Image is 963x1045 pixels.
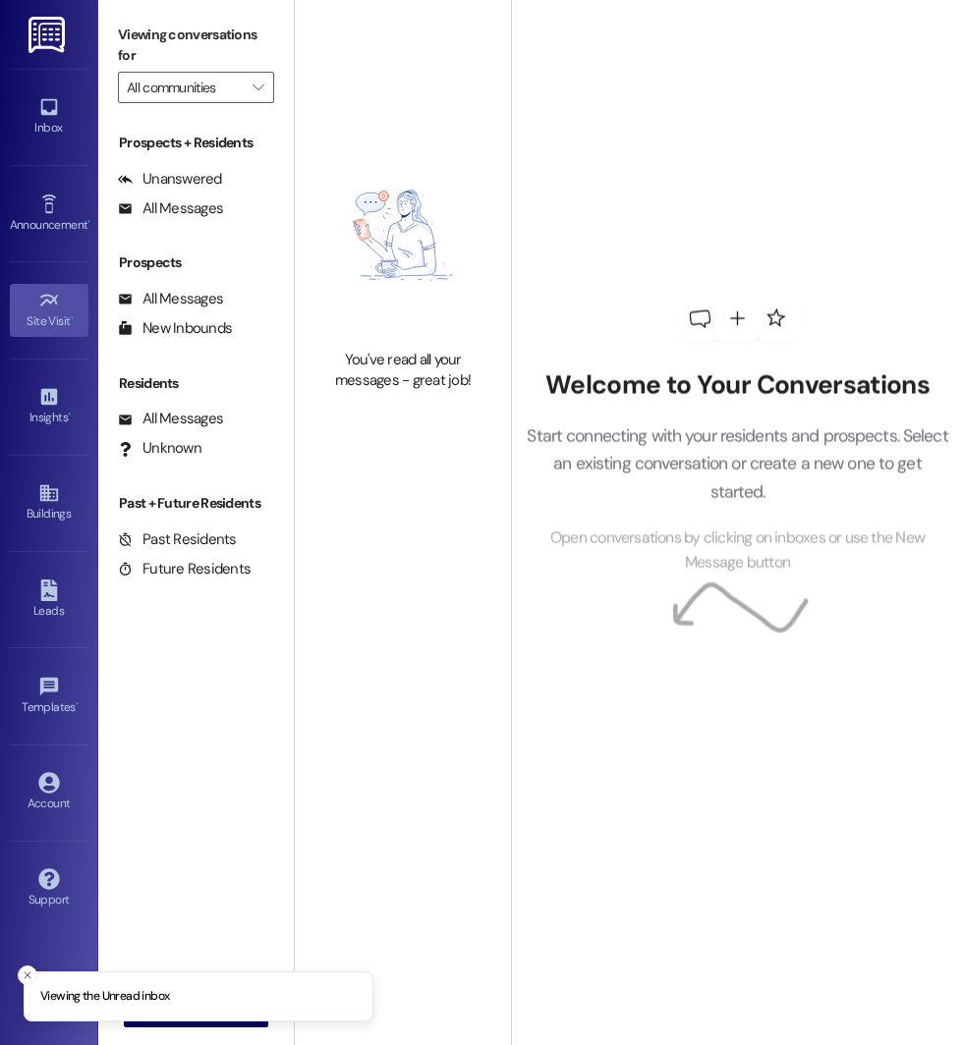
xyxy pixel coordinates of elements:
[118,559,251,579] div: Future Residents
[10,476,88,529] a: Buildings
[10,574,88,627] a: Leads
[10,862,88,915] a: Support
[526,370,949,402] h2: Welcome to Your Conversations
[10,284,88,337] a: Site Visit •
[118,438,201,459] div: Unknown
[98,373,294,394] div: Residents
[526,421,949,505] p: Start connecting with your residents and prospects. Select an existing conversation or create a n...
[28,17,69,53] img: ResiDesk Logo
[316,350,489,392] div: You've read all your messages - great job!
[87,215,90,229] span: •
[98,493,294,514] div: Past + Future Residents
[118,169,222,190] div: Unanswered
[253,80,263,95] i: 
[76,697,79,711] span: •
[118,318,232,339] div: New Inbounds
[127,72,243,103] input: All communities
[10,670,88,723] a: Templates •
[10,766,88,819] a: Account
[118,529,237,550] div: Past Residents
[118,198,223,219] div: All Messages
[40,988,169,1006] p: Viewing the Unread inbox
[10,380,88,433] a: Insights •
[18,965,37,985] button: Close toast
[118,289,223,309] div: All Messages
[68,408,71,421] span: •
[316,131,489,340] img: empty-state
[71,311,74,325] span: •
[98,252,294,273] div: Prospects
[118,409,223,429] div: All Messages
[10,90,88,143] a: Inbox
[98,133,294,153] div: Prospects + Residents
[526,526,949,575] span: Open conversations by clicking on inboxes or use the New Message button
[118,20,274,72] label: Viewing conversations for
